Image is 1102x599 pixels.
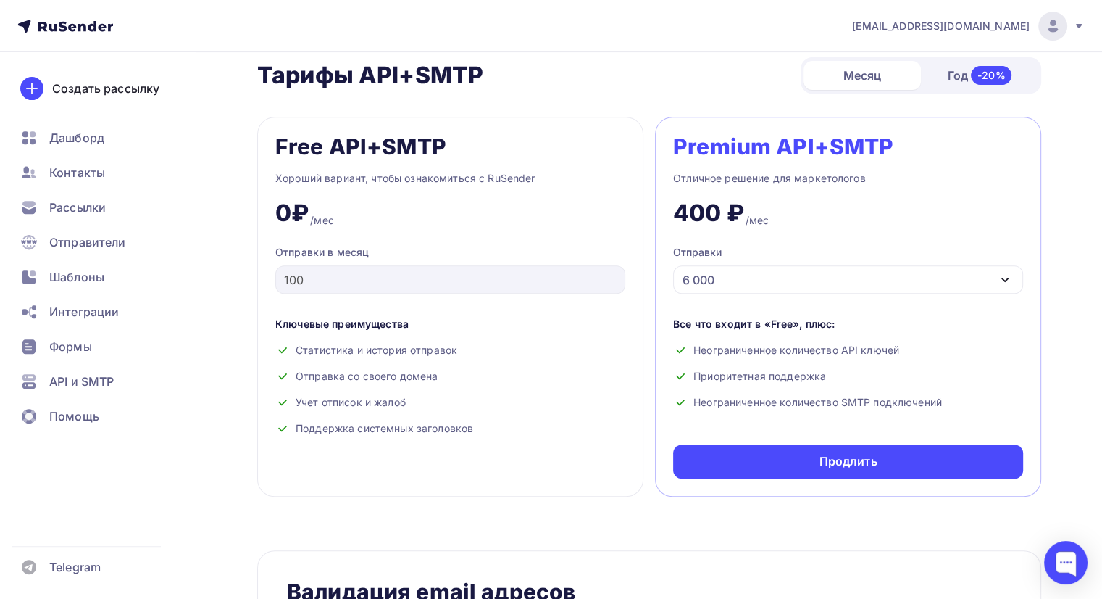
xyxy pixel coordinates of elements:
[275,170,625,187] div: Хороший вариант, чтобы ознакомиться с RuSender
[275,369,625,384] div: Отправка со своего домена
[673,245,722,260] div: Отправки
[49,234,126,251] span: Отправители
[673,395,1023,410] div: Неограниченное количество SMTP подключений
[673,317,1023,331] div: Все что входит в «Free», плюс:
[819,453,877,470] div: Продлить
[275,421,625,436] div: Поддержка системных заголовков
[49,303,119,321] span: Интеграции
[257,61,483,90] h2: Тарифы API+SMTP
[49,164,105,181] span: Контакты
[673,199,744,228] div: 400 ₽
[852,12,1085,41] a: [EMAIL_ADDRESS][DOMAIN_NAME]
[49,408,99,425] span: Помощь
[12,123,184,152] a: Дашборд
[275,395,625,410] div: Учет отписок и жалоб
[275,343,625,358] div: Статистика и история отправок
[673,245,1023,294] button: Отправки 6 000
[12,193,184,222] a: Рассылки
[673,343,1023,358] div: Неограниченное количество API ключей
[803,61,921,90] div: Месяц
[683,271,714,289] div: 6 000
[971,66,1012,85] div: -20%
[275,245,625,260] div: Отправки в месяц
[49,268,104,286] span: Шаблоны
[12,158,184,187] a: Контакты
[49,338,92,355] span: Формы
[746,213,769,228] div: /мес
[275,135,446,158] div: Free API+SMTP
[52,80,159,97] div: Создать рассылку
[673,369,1023,384] div: Приоритетная поддержка
[12,263,184,292] a: Шаблоны
[275,199,309,228] div: 0₽
[49,199,106,216] span: Рассылки
[921,60,1038,91] div: Год
[673,170,1023,187] div: Отличное решение для маркетологов
[49,558,101,576] span: Telegram
[49,373,114,390] span: API и SMTP
[310,213,334,228] div: /мес
[12,228,184,257] a: Отправители
[673,135,893,158] div: Premium API+SMTP
[852,19,1030,33] span: [EMAIL_ADDRESS][DOMAIN_NAME]
[275,317,625,331] div: Ключевые преимущества
[12,332,184,361] a: Формы
[49,129,104,146] span: Дашборд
